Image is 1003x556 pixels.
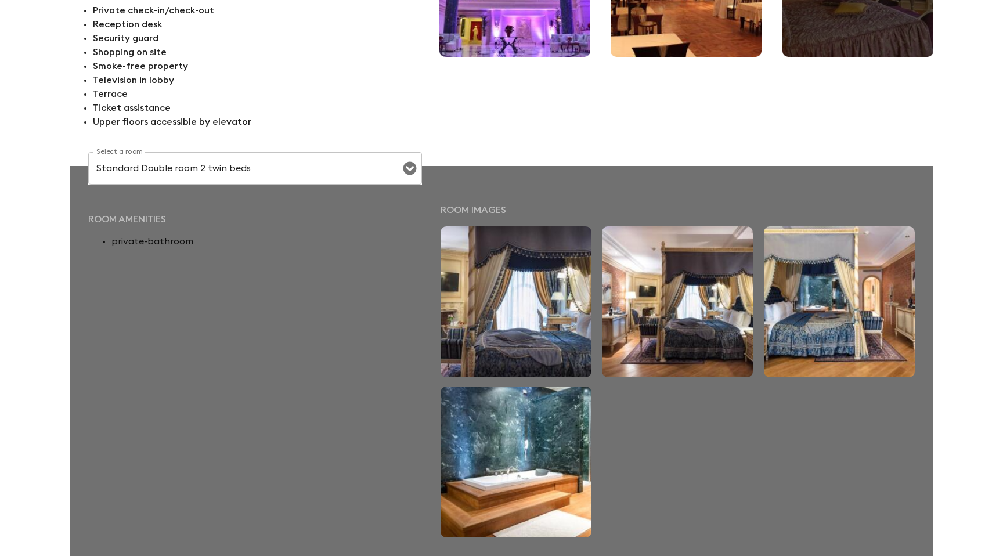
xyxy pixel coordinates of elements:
[93,115,416,129] p: Upper floors accessible by elevator
[93,31,416,45] p: Security guard
[441,203,915,217] p: Room images
[402,160,418,176] button: Open
[93,73,416,87] p: Television in lobby
[96,147,143,157] label: Select a room
[111,236,422,247] li: private-bathroom
[93,59,416,73] p: Smoke-free property
[93,101,416,115] p: Ticket assistance
[93,3,416,17] p: Private check-in/check-out
[93,87,416,101] p: Terrace
[88,212,422,226] p: Room amenities
[93,17,416,31] p: Reception desk
[93,45,416,59] p: Shopping on site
